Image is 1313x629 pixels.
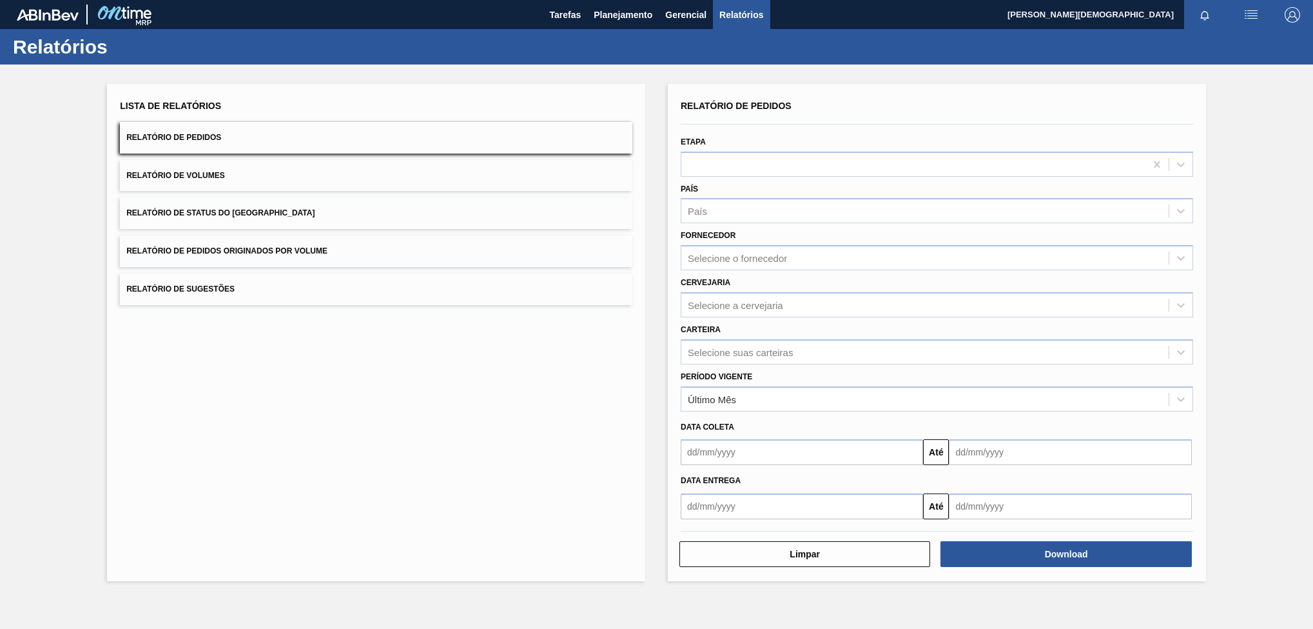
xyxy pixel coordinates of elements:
span: Data coleta [681,423,734,432]
span: Relatório de Pedidos Originados por Volume [126,246,327,255]
span: Data entrega [681,476,741,485]
input: dd/mm/yyyy [949,494,1191,519]
span: Planejamento [594,7,652,23]
div: Selecione o fornecedor [688,253,787,264]
img: TNhmsLtSVTkK8tSr43FrP2fwEKptu5GPRR3wAAAABJRU5ErkJggg== [17,9,79,21]
span: Relatório de Status do [GEOGRAPHIC_DATA] [126,208,315,217]
button: Até [923,439,949,465]
span: Lista de Relatórios [120,101,221,111]
div: Selecione a cervejaria [688,299,783,310]
button: Notificações [1184,6,1225,24]
h1: Relatórios [13,39,242,54]
label: Fornecedor [681,231,735,240]
span: Relatórios [719,7,763,23]
button: Download [940,541,1191,567]
span: Gerencial [665,7,706,23]
button: Até [923,494,949,519]
span: Relatório de Pedidos [681,101,792,111]
span: Relatório de Pedidos [126,133,221,142]
label: Cervejaria [681,278,730,287]
button: Relatório de Volumes [120,160,632,192]
img: Logout [1285,7,1300,23]
label: Carteira [681,325,721,334]
div: Último Mês [688,394,736,404]
img: userActions [1243,7,1259,23]
button: Relatório de Status do [GEOGRAPHIC_DATA] [120,197,632,229]
label: Período Vigente [681,372,752,381]
input: dd/mm/yyyy [949,439,1191,465]
button: Limpar [679,541,930,567]
span: Relatório de Volumes [126,171,224,180]
div: Selecione suas carteiras [688,346,793,357]
button: Relatório de Pedidos [120,122,632,154]
button: Relatório de Sugestões [120,274,632,305]
input: dd/mm/yyyy [681,439,923,465]
button: Relatório de Pedidos Originados por Volume [120,235,632,267]
input: dd/mm/yyyy [681,494,923,519]
span: Tarefas [549,7,581,23]
div: País [688,206,707,217]
label: Etapa [681,137,706,146]
span: Relatório de Sugestões [126,285,235,294]
label: País [681,185,698,194]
